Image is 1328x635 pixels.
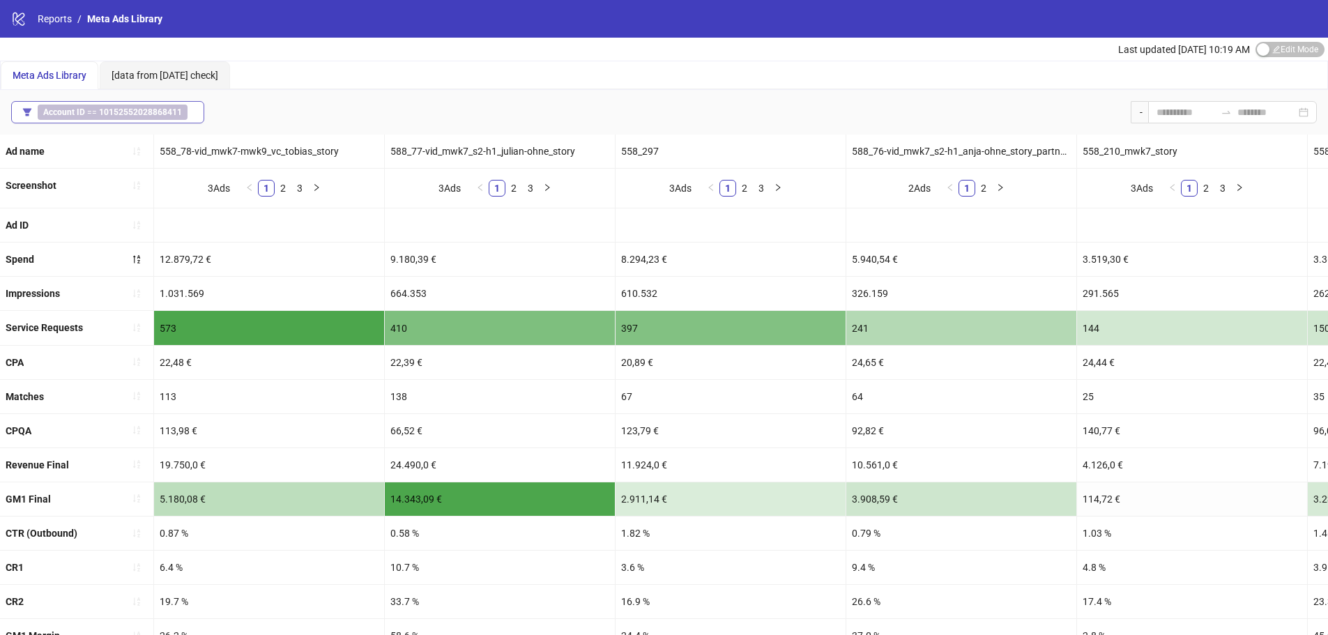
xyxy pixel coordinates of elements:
div: 67 [616,380,846,413]
div: 1.03 % [1077,517,1307,550]
div: 20,89 € [616,346,846,379]
span: 3 Ads [669,183,692,194]
li: 2 [736,180,753,197]
button: left [942,180,959,197]
b: CPQA [6,425,31,436]
li: Next Page [539,180,556,197]
li: Previous Page [1164,180,1181,197]
li: Next Page [770,180,786,197]
li: 2 [1198,180,1214,197]
span: 3 Ads [438,183,461,194]
b: 10152552028868411 [99,107,182,117]
a: 3 [292,181,307,196]
span: Meta Ads Library [87,13,162,24]
div: 588_76-vid_mwk7_s2-h1_anja-ohne_story_partnership [846,135,1076,168]
span: Last updated [DATE] 10:19 AM [1118,44,1250,55]
span: sort-ascending [132,494,142,503]
li: 1 [959,180,975,197]
div: 5.180,08 € [154,482,384,516]
li: / [77,11,82,26]
a: 1 [959,181,975,196]
span: sort-ascending [132,357,142,367]
div: 410 [385,311,615,344]
div: 10.7 % [385,551,615,584]
div: 113 [154,380,384,413]
div: 17.4 % [1077,585,1307,618]
a: 3 [1215,181,1230,196]
span: sort-ascending [132,425,142,435]
div: 2.911,14 € [616,482,846,516]
span: 3 Ads [208,183,230,194]
a: 1 [489,181,505,196]
a: 1 [1182,181,1197,196]
li: 1 [489,180,505,197]
div: 326.159 [846,277,1076,310]
a: 2 [737,181,752,196]
b: Account ID [43,107,85,117]
li: Next Page [308,180,325,197]
li: 3 [753,180,770,197]
button: right [539,180,556,197]
div: 4.8 % [1077,551,1307,584]
div: 33.7 % [385,585,615,618]
a: 3 [754,181,769,196]
button: left [241,180,258,197]
div: 1.82 % [616,517,846,550]
span: [data from [DATE] check] [112,70,218,81]
li: Previous Page [942,180,959,197]
a: 2 [506,181,521,196]
div: 11.924,0 € [616,448,846,482]
li: 2 [505,180,522,197]
li: Next Page [1231,180,1248,197]
li: Previous Page [241,180,258,197]
div: 19.750,0 € [154,448,384,482]
span: sort-descending [132,254,142,264]
a: Reports [35,11,75,26]
b: Ad ID [6,220,29,231]
div: 1.031.569 [154,277,384,310]
li: 3 [1214,180,1231,197]
span: left [707,183,715,192]
div: 92,82 € [846,414,1076,447]
div: 123,79 € [616,414,846,447]
span: sort-ascending [132,146,142,156]
span: == [38,105,188,120]
div: 24,44 € [1077,346,1307,379]
span: sort-ascending [132,289,142,298]
div: 9.4 % [846,551,1076,584]
li: Previous Page [703,180,719,197]
div: 558_78-vid_mwk7-mwk9_vc_tobias_story [154,135,384,168]
div: 144 [1077,311,1307,344]
div: 573 [154,311,384,344]
span: left [476,183,484,192]
b: GM1 Final [6,494,51,505]
li: 1 [258,180,275,197]
div: 114,72 € [1077,482,1307,516]
span: 3 Ads [1131,183,1153,194]
span: Meta Ads Library [13,70,86,81]
span: sort-ascending [132,181,142,190]
a: 2 [275,181,291,196]
li: 3 [522,180,539,197]
b: Impressions [6,288,60,299]
span: sort-ascending [132,528,142,538]
div: 25 [1077,380,1307,413]
div: 22,48 € [154,346,384,379]
li: 1 [1181,180,1198,197]
b: Service Requests [6,322,83,333]
div: 558_210_mwk7_story [1077,135,1307,168]
b: Revenue Final [6,459,69,470]
div: 241 [846,311,1076,344]
li: Next Page [992,180,1009,197]
span: right [774,183,782,192]
span: sort-ascending [132,597,142,606]
li: Previous Page [472,180,489,197]
div: 140,77 € [1077,414,1307,447]
div: 8.294,23 € [616,243,846,276]
b: Screenshot [6,180,56,191]
span: left [245,183,254,192]
div: 16.9 % [616,585,846,618]
b: CR2 [6,596,24,607]
a: 1 [259,181,274,196]
li: 2 [275,180,291,197]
